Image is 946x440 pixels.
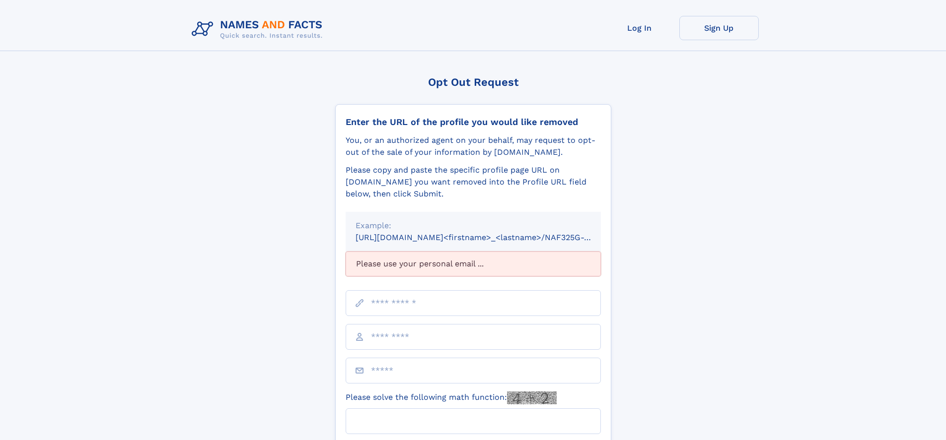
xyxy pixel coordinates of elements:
a: Sign Up [679,16,759,40]
div: Enter the URL of the profile you would like removed [346,117,601,127]
img: Logo Names and Facts [188,16,331,43]
div: Please use your personal email ... [346,251,601,276]
div: Opt Out Request [335,76,611,88]
div: You, or an authorized agent on your behalf, may request to opt-out of the sale of your informatio... [346,134,601,158]
a: Log In [600,16,679,40]
div: Please copy and paste the specific profile page URL on [DOMAIN_NAME] you want removed into the Pr... [346,164,601,200]
small: [URL][DOMAIN_NAME]<firstname>_<lastname>/NAF325G-xxxxxxxx [356,233,620,242]
label: Please solve the following math function: [346,391,557,404]
div: Example: [356,220,591,232]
